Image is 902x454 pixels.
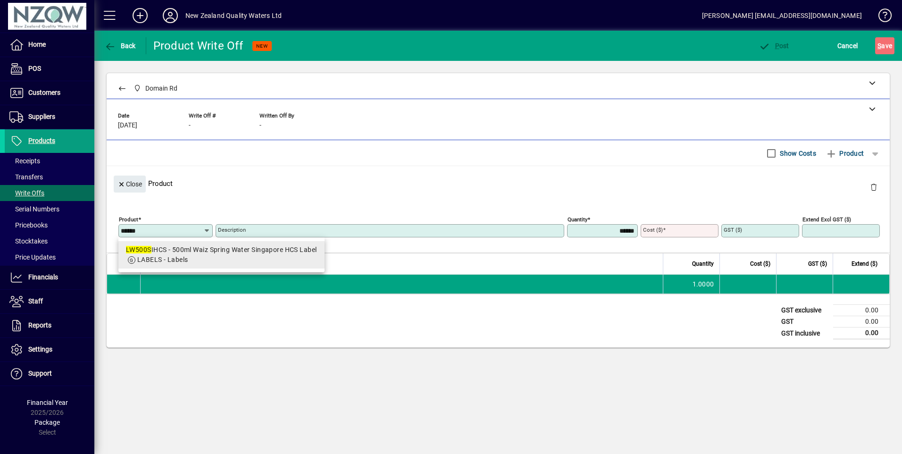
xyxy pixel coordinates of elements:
span: Price Updates [9,253,56,261]
span: Financial Year [27,399,68,406]
a: Reports [5,314,94,337]
em: LW500S [126,246,151,253]
a: Stocktakes [5,233,94,249]
span: - [189,122,191,129]
div: Product [107,166,890,201]
mat-label: Cost ($) [643,227,663,233]
div: IHCS - 500ml Waiz Spring Water Singapore HCS Label [126,245,317,255]
button: Back [102,37,138,54]
div: [PERSON_NAME] [EMAIL_ADDRESS][DOMAIN_NAME] [702,8,862,23]
a: Transfers [5,169,94,185]
td: GST exclusive [777,305,833,316]
span: Staff [28,297,43,305]
a: Home [5,33,94,57]
td: GST inclusive [777,328,833,339]
mat-label: Extend excl GST ($) [802,216,851,223]
span: P [775,42,779,50]
td: 0.00 [833,328,890,339]
a: Knowledge Base [871,2,890,33]
app-page-header-button: Close [111,179,148,188]
button: Close [114,176,146,193]
td: GST [777,316,833,328]
span: Pricebooks [9,221,48,229]
a: Price Updates [5,249,94,265]
app-page-header-button: Delete [862,183,885,191]
span: [DATE] [118,122,137,129]
a: Settings [5,338,94,362]
span: - [259,122,261,129]
a: Write Offs [5,185,94,201]
a: Financials [5,266,94,289]
span: Receipts [9,157,40,165]
a: POS [5,57,94,81]
span: Reports [28,321,51,329]
span: LABELS - Labels [137,256,188,263]
span: Extend ($) [852,259,877,269]
span: Write Offs [9,189,44,197]
span: Back [104,42,136,50]
a: Suppliers [5,105,94,129]
span: Serial Numbers [9,205,59,213]
span: Support [28,370,52,377]
a: Staff [5,290,94,313]
span: Stocktakes [9,237,48,245]
button: Cancel [835,37,860,54]
app-page-header-button: Back [94,37,146,54]
button: Save [875,37,894,54]
span: Settings [28,345,52,353]
span: Suppliers [28,113,55,120]
label: Show Costs [778,149,816,158]
span: S [877,42,881,50]
td: 1.0000 [663,275,719,294]
mat-label: Product [119,216,138,223]
td: 0.00 [833,305,890,316]
a: Receipts [5,153,94,169]
span: Close [117,177,142,192]
span: POS [28,65,41,72]
span: Products [28,137,55,144]
mat-label: GST ($) [724,227,742,233]
div: New Zealand Quality Waters Ltd [185,8,282,23]
span: Cancel [837,38,858,53]
mat-option: LW500SIHCS - 500ml Waiz Spring Water Singapore HCS Label [118,241,325,269]
div: Product Write Off [153,38,243,53]
mat-label: Description [218,227,246,233]
td: 0.00 [833,316,890,328]
span: Financials [28,273,58,281]
span: Package [34,419,60,426]
button: Delete [862,176,885,198]
a: Support [5,362,94,386]
span: ave [877,38,892,53]
button: Add [125,7,155,24]
mat-label: Quantity [568,216,587,223]
button: Profile [155,7,185,24]
a: Customers [5,81,94,105]
a: Serial Numbers [5,201,94,217]
span: GST ($) [808,259,827,269]
span: Quantity [692,259,714,269]
span: Transfers [9,173,43,181]
span: Customers [28,89,60,96]
span: ost [759,42,789,50]
span: Cost ($) [750,259,770,269]
span: NEW [256,43,268,49]
span: Home [28,41,46,48]
a: Pricebooks [5,217,94,233]
button: Post [756,37,792,54]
